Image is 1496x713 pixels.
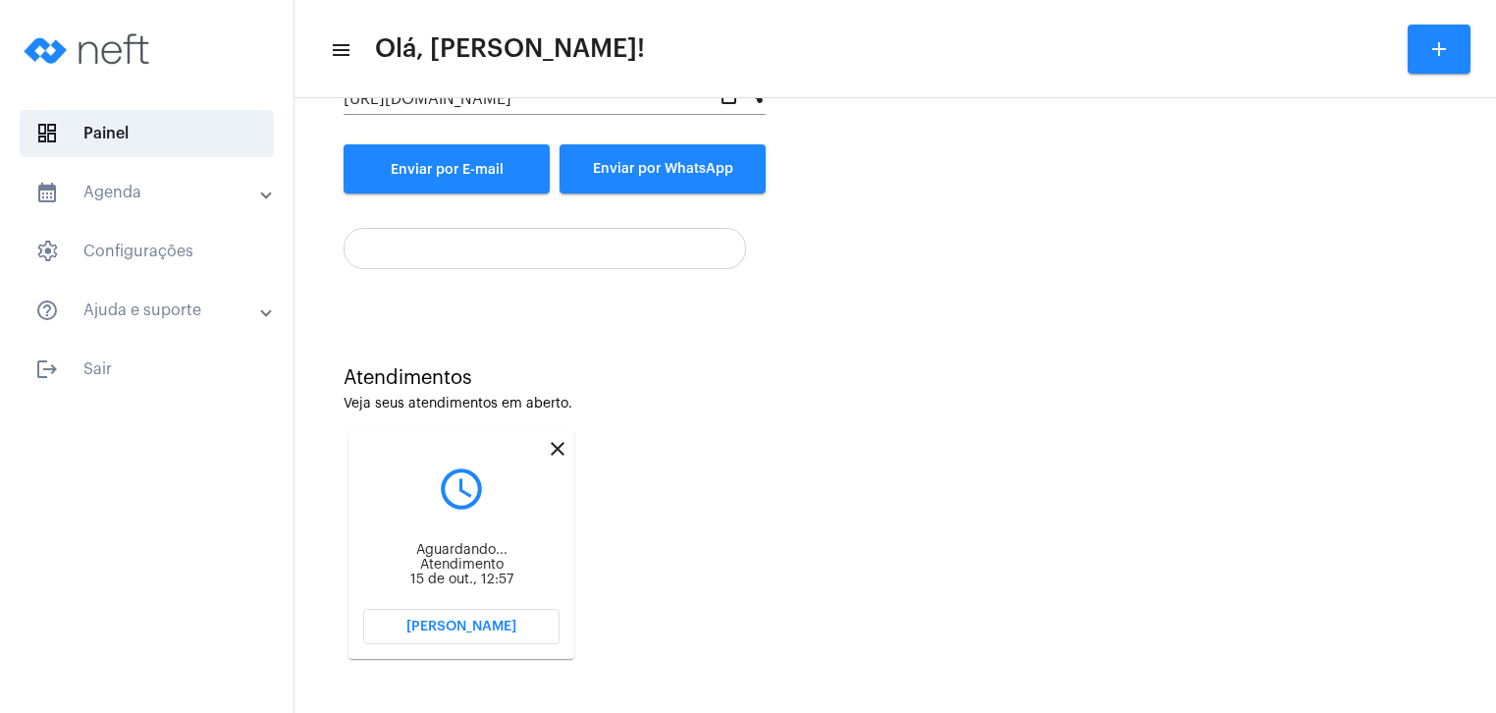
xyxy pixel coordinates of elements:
div: 15 de out., 12:57 [363,573,560,587]
mat-icon: close [546,437,569,461]
button: Enviar por WhatsApp [560,144,766,193]
span: Enviar por E-mail [391,163,504,177]
div: Veja seus atendimentos em aberto. [344,397,1447,411]
mat-panel-title: Agenda [35,181,262,204]
div: Atendimento [363,558,560,573]
mat-icon: sidenav icon [330,38,349,62]
img: logo-neft-novo-2.png [16,10,163,88]
mat-expansion-panel-header: sidenav iconAjuda e suporte [12,287,294,334]
span: sidenav icon [35,240,59,263]
span: sidenav icon [35,122,59,145]
span: [PERSON_NAME] [406,620,516,633]
div: Atendimentos [344,367,1447,389]
mat-icon: sidenav icon [35,181,59,204]
button: [PERSON_NAME] [363,609,560,644]
mat-icon: sidenav icon [35,357,59,381]
span: Configurações [20,228,274,275]
mat-expansion-panel-header: sidenav iconAgenda [12,169,294,216]
div: Aguardando... [363,543,560,558]
span: Painel [20,110,274,157]
mat-icon: sidenav icon [35,299,59,322]
div: Encerrar Atendimento [499,477,619,500]
a: Enviar por E-mail [344,144,550,193]
span: Olá, [PERSON_NAME]! [375,33,645,65]
span: Sair [20,346,274,393]
mat-icon: add [1427,37,1451,61]
mat-panel-title: Ajuda e suporte [35,299,262,322]
span: Enviar por WhatsApp [593,162,733,176]
mat-icon: query_builder [363,465,560,514]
